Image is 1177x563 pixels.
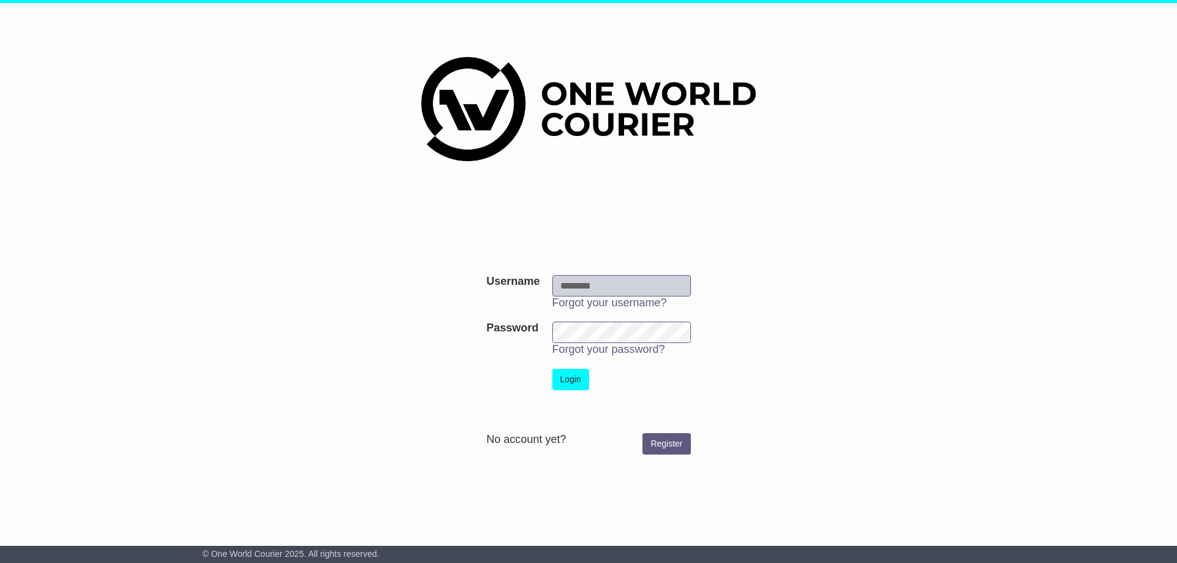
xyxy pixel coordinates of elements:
[552,369,589,390] button: Login
[202,549,379,559] span: © One World Courier 2025. All rights reserved.
[486,433,690,447] div: No account yet?
[552,297,667,309] a: Forgot your username?
[642,433,690,455] a: Register
[486,322,538,335] label: Password
[661,278,676,293] keeper-lock: Open Keeper Popup
[552,343,665,355] a: Forgot your password?
[486,275,539,289] label: Username
[421,57,756,161] img: One World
